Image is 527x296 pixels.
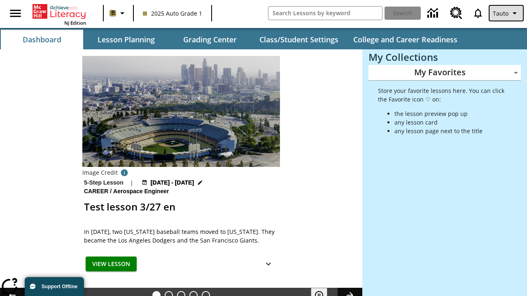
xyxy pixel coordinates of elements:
img: Dodgers stadium. [82,56,280,167]
span: Support Offline [42,284,77,289]
li: any lesson card [394,118,505,127]
li: any lesson page next to the title [394,127,505,135]
span: NJ Edition [64,20,86,26]
button: Support Offline [25,277,84,296]
span: B [111,8,115,18]
div: Home [33,2,86,26]
button: Grading Center [169,30,251,49]
span: Career [84,187,110,196]
button: Image credit: David Sucsy/E+/Getty Images [118,167,131,178]
button: Dashboard [1,30,83,49]
button: Show Details [260,257,277,272]
a: Notifications [467,2,489,24]
span: Tauto [493,9,508,18]
a: Data Center [422,2,445,25]
div: My Favorites [368,65,521,81]
button: Lesson Planning [85,30,167,49]
button: Class/Student Settings [253,30,345,49]
p: Image Credit [82,169,118,177]
button: Profile/Settings [489,5,524,21]
p: Store your favorite lessons here. You can click the Favorite icon ♡ on: [378,86,505,104]
button: Open side menu [3,1,28,25]
button: Aug 24 - Aug 24 Choose Dates [140,178,205,187]
span: 2025 Auto Grade 1 [143,9,202,18]
h2: Test lesson 3/27 en [84,199,278,214]
a: Home [33,3,86,20]
span: | [130,178,133,187]
button: View Lesson [86,257,137,272]
button: Boost Class color is light brown. Change class color [106,6,131,21]
input: search field [268,7,382,20]
p: 5-Step Lesson [84,178,124,187]
span: Aerospace Engineer [113,187,170,196]
a: Resource Center, Will open in new tab [445,2,467,24]
span: / [110,188,112,194]
h3: My Collections [368,51,521,63]
button: College and Career Readiness [347,30,464,49]
li: the lesson preview pop up [394,109,505,118]
div: In [DATE], two [US_STATE] baseball teams moved to [US_STATE]. They became the Los Angeles Dodgers... [84,227,278,245]
span: [DATE] - [DATE] [151,178,194,187]
span: In 1958, two New York baseball teams moved to California. They became the Los Angeles Dodgers and... [84,227,278,245]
